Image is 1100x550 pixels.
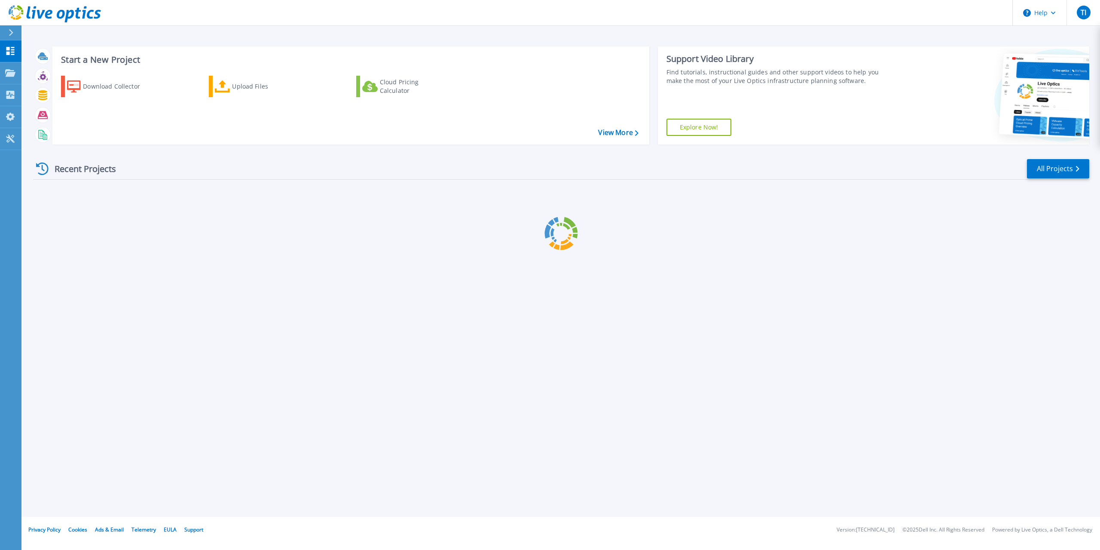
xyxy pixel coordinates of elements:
li: © 2025 Dell Inc. All Rights Reserved [902,527,984,533]
div: Download Collector [83,78,152,95]
li: Powered by Live Optics, a Dell Technology [992,527,1092,533]
a: Cookies [68,526,87,533]
a: Privacy Policy [28,526,61,533]
a: Cloud Pricing Calculator [356,76,452,97]
div: Upload Files [232,78,301,95]
h3: Start a New Project [61,55,638,65]
a: EULA [164,526,177,533]
div: Support Video Library [666,53,889,65]
a: Ads & Email [95,526,124,533]
a: All Projects [1027,159,1089,178]
a: Explore Now! [666,119,732,136]
span: TI [1081,9,1086,16]
a: View More [598,129,638,137]
a: Download Collector [61,76,157,97]
a: Upload Files [209,76,305,97]
div: Cloud Pricing Calculator [380,78,449,95]
a: Support [184,526,203,533]
li: Version: [TECHNICAL_ID] [837,527,895,533]
div: Recent Projects [33,158,128,179]
div: Find tutorials, instructional guides and other support videos to help you make the most of your L... [666,68,889,85]
a: Telemetry [131,526,156,533]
